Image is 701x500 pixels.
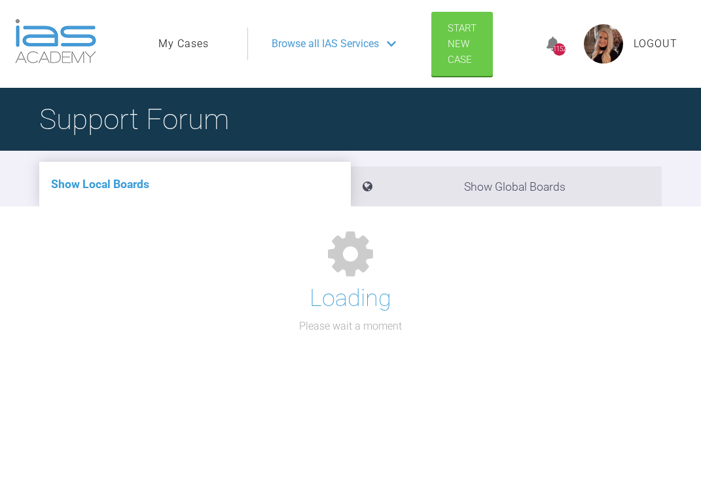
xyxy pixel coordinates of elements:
a: Logout [634,35,677,52]
img: logo-light.3e3ef733.png [15,19,96,64]
span: Start New Case [448,22,476,66]
a: My Cases [158,35,209,52]
span: Browse all IAS Services [272,35,379,52]
li: Show Local Boards [39,162,351,206]
p: Please wait a moment [299,318,402,335]
img: profile.png [584,24,623,64]
a: Start New Case [431,12,493,76]
h1: Loading [310,280,391,318]
li: Show Global Boards [351,166,662,206]
div: 1152 [553,43,566,56]
h1: Support Forum [39,96,229,142]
